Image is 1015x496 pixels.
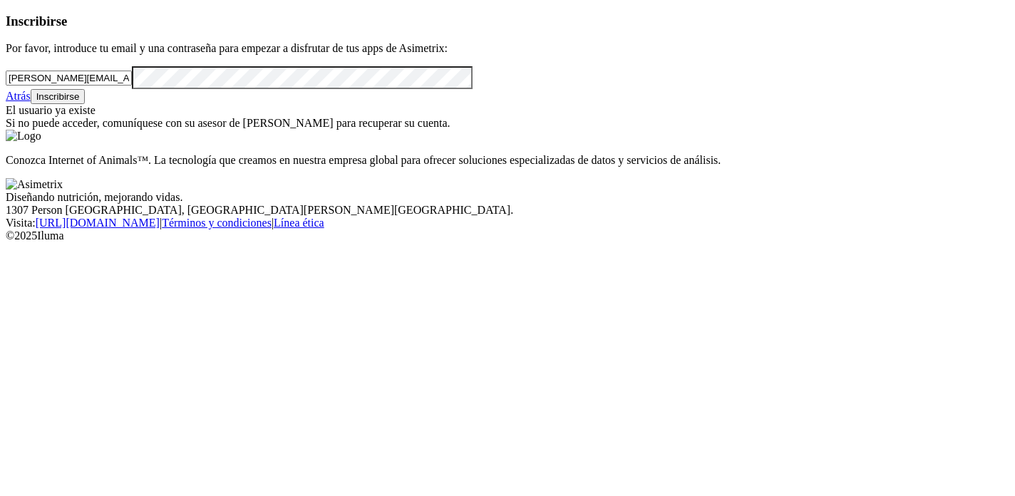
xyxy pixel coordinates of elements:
[6,178,63,191] img: Asimetrix
[32,217,35,229] font: :
[6,14,67,29] font: Inscribirse
[272,217,274,229] font: |
[6,130,41,143] img: Logo
[6,191,182,203] font: Diseñando nutrición, mejorando vidas.
[37,229,63,242] font: Iluma
[6,42,448,54] font: Por favor, introduce tu email y una contraseña para empezar a disfrutar de tus apps de Asimetrix:
[6,117,450,129] font: Si no puede acceder, comuníquese con su asesor de [PERSON_NAME] para recuperar su cuenta.
[36,217,160,229] a: [URL][DOMAIN_NAME]
[162,217,272,229] a: Términos y condiciones
[6,71,132,86] input: Tu correo electrónico
[36,91,80,102] font: Inscribirse
[6,217,32,229] font: Visita
[31,89,86,104] button: Inscribirse
[6,229,14,242] font: ©
[14,229,37,242] font: 2025
[6,204,513,216] font: 1307 Person [GEOGRAPHIC_DATA], [GEOGRAPHIC_DATA][PERSON_NAME][GEOGRAPHIC_DATA].
[6,90,31,102] a: Atrás
[274,217,324,229] a: Línea ética
[6,154,721,166] font: Conozca Internet of Animals™. La tecnología que creamos en nuestra empresa global para ofrecer so...
[6,104,96,116] font: El usuario ya existe
[160,217,162,229] font: |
